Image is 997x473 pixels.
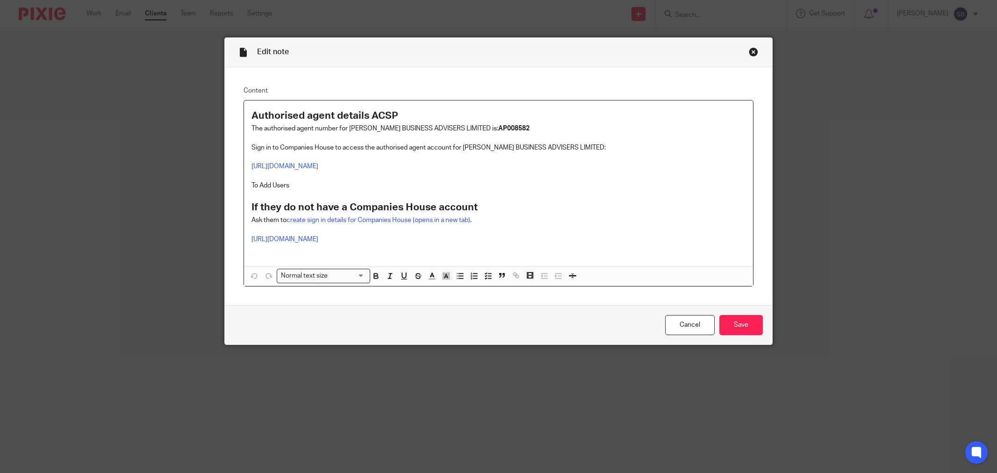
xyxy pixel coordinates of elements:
a: [URL][DOMAIN_NAME] [251,236,318,243]
p: Ask them to . [251,215,746,225]
div: Close this dialog window [749,47,758,57]
a: [URL][DOMAIN_NAME] [251,163,318,170]
label: Content [244,86,753,95]
p: Sign in to Companies House to access the authorised agent account for [PERSON_NAME] BUSINESS ADVI... [251,143,746,172]
p: To Add Users [251,181,746,190]
span: Edit note [257,48,289,56]
p: The authorised agent number for [PERSON_NAME] BUSINESS ADVISERS LIMITED is: [251,124,746,133]
input: Save [719,315,763,335]
strong: Authorised agent details ACSP [251,111,398,121]
strong: AP008582 [498,125,530,132]
span: Normal text size [279,271,330,281]
input: Search for option [331,271,365,281]
strong: If they do not have a Companies House account [251,202,478,212]
div: Search for option [277,269,370,283]
a: Cancel [665,315,715,335]
a: create sign in details for Companies House (opens in a new tab) [287,217,470,223]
